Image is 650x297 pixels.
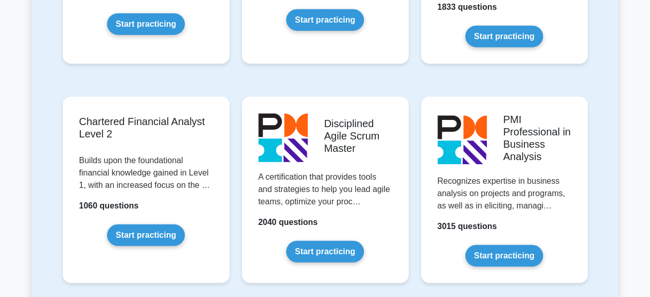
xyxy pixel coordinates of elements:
[107,224,185,246] a: Start practicing
[286,9,364,31] a: Start practicing
[465,245,543,267] a: Start practicing
[107,13,185,35] a: Start practicing
[286,241,364,263] a: Start practicing
[465,26,543,47] a: Start practicing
